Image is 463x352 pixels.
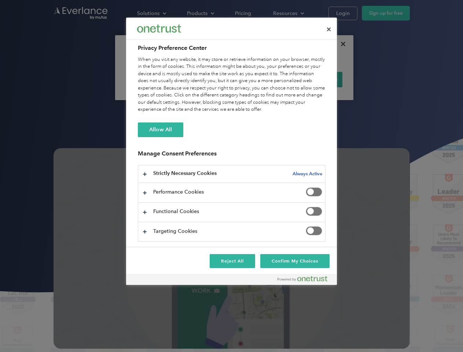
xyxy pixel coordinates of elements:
div: Privacy Preference Center [126,18,337,285]
button: Confirm My Choices [260,254,330,268]
div: Everlance [137,21,181,36]
div: Preference center [126,18,337,285]
input: Submit [54,44,91,59]
img: Powered by OneTrust Opens in a new Tab [278,276,327,282]
a: Powered by OneTrust Opens in a new Tab [278,276,333,285]
div: When you visit any website, it may store or retrieve information on your browser, mostly in the f... [138,56,326,113]
h2: Privacy Preference Center [138,44,326,52]
button: Allow All [138,122,183,137]
button: Reject All [210,254,255,268]
h3: Manage Consent Preferences [138,150,326,161]
img: Everlance [137,25,181,32]
button: Close [321,21,337,37]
